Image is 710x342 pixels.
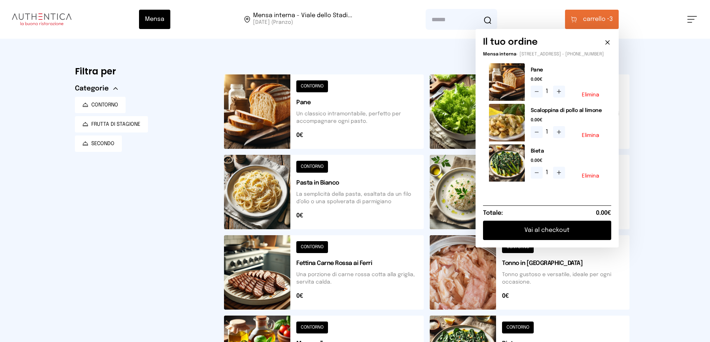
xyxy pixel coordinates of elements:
img: media [489,144,525,182]
img: media [489,104,525,141]
span: Viale dello Stadio, 77, 05100 Terni TR, Italia [253,13,352,26]
span: 0.00€ [531,77,605,83]
span: 0.00€ [531,117,605,123]
button: FRUTTA DI STAGIONE [75,116,148,132]
p: - [STREET_ADDRESS] - [PHONE_NUMBER] [483,51,611,57]
span: 1 [546,87,550,96]
h6: Il tuo ordine [483,36,538,48]
span: FRUTTA DI STAGIONE [91,121,141,128]
span: 3 [583,15,613,24]
button: carrello •3 [565,10,619,29]
span: carrello • [583,15,609,24]
img: logo.8f33a47.png [12,13,72,25]
span: 1 [546,168,550,177]
h6: Filtra per [75,65,212,77]
button: Mensa [139,10,170,29]
span: SECONDO [91,140,114,147]
button: Vai al checkout [483,221,611,240]
img: media [489,63,525,101]
h6: Totale: [483,209,503,218]
h2: Pane [531,66,605,74]
button: Elimina [582,92,599,98]
span: Categorie [75,83,109,94]
span: Mensa interna [483,52,516,57]
button: CONTORNO [75,97,126,113]
button: SECONDO [75,135,122,152]
button: Elimina [582,133,599,138]
button: Elimina [582,173,599,179]
span: [DATE] (Pranzo) [253,19,352,26]
h2: Scaloppina di pollo al limone [531,107,605,114]
button: Categorie [75,83,118,94]
span: 1 [546,128,550,137]
h2: Bieta [531,147,605,155]
span: CONTORNO [91,101,118,109]
span: 0.00€ [531,158,605,164]
span: 0.00€ [596,209,611,218]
